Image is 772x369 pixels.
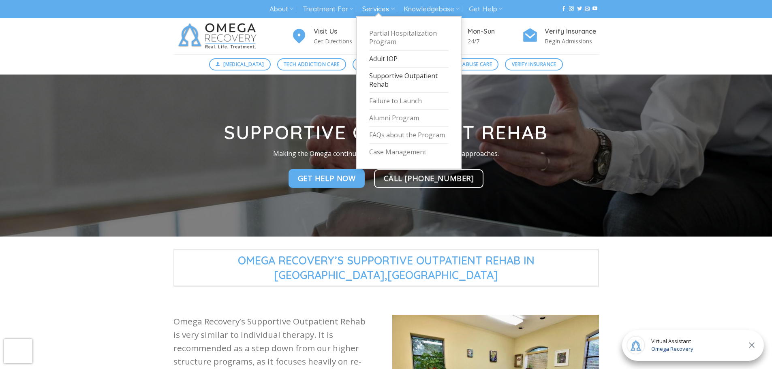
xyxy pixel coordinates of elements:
a: [MEDICAL_DATA] [209,58,271,70]
img: Omega Recovery [173,18,265,54]
a: Follow on Instagram [569,6,574,12]
h4: Visit Us [314,26,368,37]
a: Send us an email [585,6,590,12]
a: Mental Health Care [353,58,419,70]
p: Making the Omega continuum more effective than traditional approaches. [200,149,572,159]
a: FAQs about the Program [369,127,449,144]
a: Follow on YouTube [592,6,597,12]
a: Substance Abuse Care [426,58,498,70]
span: Verify Insurance [512,60,556,68]
span: Omega Recovery’s Supportive Outpatient Rehab in [GEOGRAPHIC_DATA],[GEOGRAPHIC_DATA] [173,250,599,286]
p: Get Directions [314,36,368,46]
a: Verify Insurance [505,58,563,70]
span: CALL [PHONE_NUMBER] [384,172,474,184]
a: Get Help [469,2,503,17]
a: Case Management [369,144,449,160]
a: Alumni Program [369,110,449,127]
a: Supportive Outpatient Rehab [369,68,449,93]
span: [MEDICAL_DATA] [223,60,264,68]
a: About [269,2,293,17]
a: Follow on Twitter [577,6,582,12]
a: Services [362,2,394,17]
a: Partial Hospitalization Program [369,25,449,51]
a: Adult IOP [369,51,449,68]
p: 24/7 [468,36,522,46]
strong: Supportive Outpatient Rehab [224,121,548,144]
a: Verify Insurance Begin Admissions [522,26,599,46]
h4: Verify Insurance [545,26,599,37]
a: Knowledgebase [404,2,460,17]
span: Substance Abuse Care [433,60,492,68]
a: Failure to Launch [369,93,449,110]
a: Get Help Now [289,169,365,188]
a: Visit Us Get Directions [291,26,368,46]
p: Begin Admissions [545,36,599,46]
a: Tech Addiction Care [277,58,346,70]
h4: Mon-Sun [468,26,522,37]
span: Get Help Now [298,173,356,184]
a: Treatment For [303,2,353,17]
a: CALL [PHONE_NUMBER] [374,169,484,188]
span: Tech Addiction Care [284,60,340,68]
a: Follow on Facebook [561,6,566,12]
